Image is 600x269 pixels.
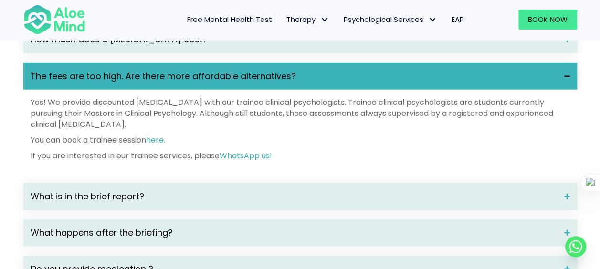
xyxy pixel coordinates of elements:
[180,10,279,30] a: Free Mental Health Test
[344,14,437,24] span: Psychological Services
[318,13,332,27] span: Therapy: submenu
[565,236,586,257] a: Whatsapp
[286,14,329,24] span: Therapy
[31,70,557,83] span: The fees are too high. Are there more affordable alternatives?
[23,4,85,35] img: Aloe mind Logo
[31,227,557,239] span: What happens after the briefing?
[146,134,165,145] a: here.
[187,14,272,24] span: Free Mental Health Test
[220,150,272,161] a: WhatsApp us!
[426,13,440,27] span: Psychological Services: submenu
[31,150,570,161] p: If you are interested in our trainee services, please
[337,10,444,30] a: Psychological ServicesPsychological Services: submenu
[98,10,471,30] nav: Menu
[31,190,557,203] span: What is in the brief report?
[528,14,568,24] span: Book Now
[444,10,471,30] a: EAP
[452,14,464,24] span: EAP
[31,134,570,145] p: You can book a trainee session
[518,10,577,30] a: Book Now
[279,10,337,30] a: TherapyTherapy: submenu
[31,97,570,130] p: Yes! We provide discounted [MEDICAL_DATA] with our trainee clinical psychologists. Trainee clinic...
